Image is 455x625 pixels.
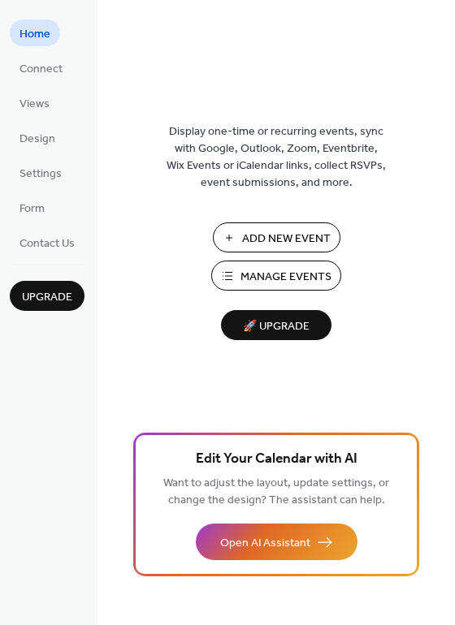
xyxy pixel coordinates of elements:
[196,524,357,560] button: Open AI Assistant
[10,194,54,221] a: Form
[19,61,63,78] span: Connect
[10,89,59,116] a: Views
[231,316,322,338] span: 🚀 Upgrade
[10,229,84,256] a: Contact Us
[10,124,65,151] a: Design
[167,123,386,192] span: Display one-time or recurring events, sync with Google, Outlook, Zoom, Eventbrite, Wix Events or ...
[19,235,75,252] span: Contact Us
[19,26,50,43] span: Home
[220,535,310,552] span: Open AI Assistant
[19,200,45,218] span: Form
[10,281,84,311] button: Upgrade
[19,166,62,183] span: Settings
[213,222,340,252] button: Add New Event
[10,159,71,186] a: Settings
[196,448,357,471] span: Edit Your Calendar with AI
[19,131,55,148] span: Design
[22,289,72,306] span: Upgrade
[211,261,341,291] button: Manage Events
[10,19,60,46] a: Home
[19,96,50,113] span: Views
[163,472,389,511] span: Want to adjust the layout, update settings, or change the design? The assistant can help.
[10,54,72,81] a: Connect
[221,310,331,340] button: 🚀 Upgrade
[242,231,331,248] span: Add New Event
[240,269,331,286] span: Manage Events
